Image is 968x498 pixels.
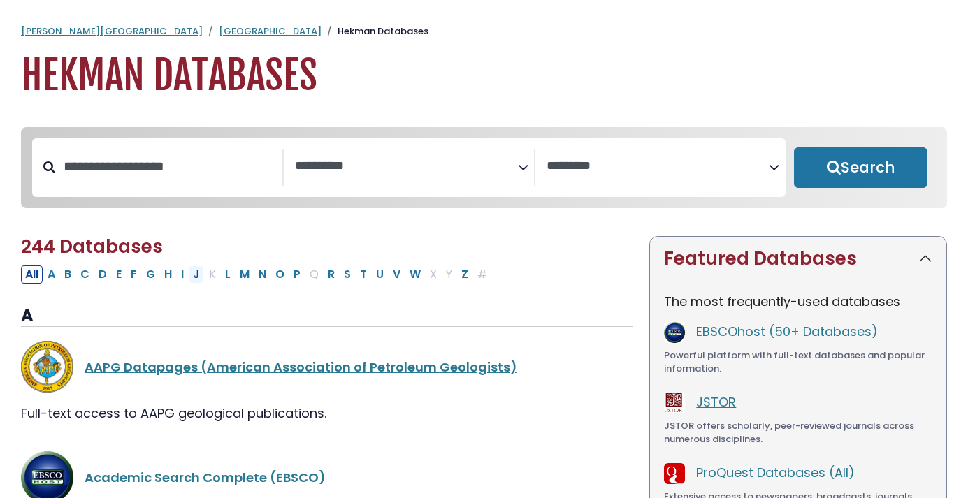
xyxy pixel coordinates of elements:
a: [GEOGRAPHIC_DATA] [219,24,322,38]
div: Full-text access to AAPG geological publications. [21,404,633,423]
button: Filter Results F [127,265,141,284]
a: [PERSON_NAME][GEOGRAPHIC_DATA] [21,24,203,38]
button: Filter Results G [142,265,159,284]
button: Filter Results I [177,265,188,284]
button: Filter Results O [271,265,289,284]
a: EBSCOhost (50+ Databases) [696,323,878,340]
div: JSTOR offers scholarly, peer-reviewed journals across numerous disciplines. [664,419,932,446]
button: Filter Results M [236,265,254,284]
button: Filter Results L [221,265,235,284]
button: Filter Results N [254,265,270,284]
button: Filter Results C [76,265,94,284]
nav: Search filters [21,127,947,208]
nav: breadcrumb [21,24,947,38]
a: ProQuest Databases (All) [696,464,855,481]
a: Academic Search Complete (EBSCO) [85,469,326,486]
button: Filter Results B [60,265,75,284]
button: Filter Results V [389,265,405,284]
button: Filter Results E [112,265,126,284]
p: The most frequently-used databases [664,292,932,311]
button: Filter Results P [289,265,305,284]
a: JSTOR [696,393,736,411]
button: Filter Results A [43,265,59,284]
span: 244 Databases [21,234,163,259]
div: Alpha-list to filter by first letter of database name [21,265,493,282]
h1: Hekman Databases [21,52,947,99]
button: Filter Results Z [457,265,472,284]
button: Filter Results R [324,265,339,284]
button: Filter Results W [405,265,425,284]
button: All [21,265,43,284]
button: Featured Databases [650,237,946,281]
a: AAPG Datapages (American Association of Petroleum Geologists) [85,358,517,376]
textarea: Search [295,159,518,174]
button: Filter Results S [340,265,355,284]
input: Search database by title or keyword [55,155,282,178]
button: Filter Results U [372,265,388,284]
textarea: Search [547,159,770,174]
button: Filter Results D [94,265,111,284]
button: Filter Results H [160,265,176,284]
div: Powerful platform with full-text databases and popular information. [664,349,932,376]
li: Hekman Databases [322,24,428,38]
button: Submit for Search Results [794,147,928,188]
h3: A [21,306,633,327]
button: Filter Results J [189,265,204,284]
button: Filter Results T [356,265,371,284]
